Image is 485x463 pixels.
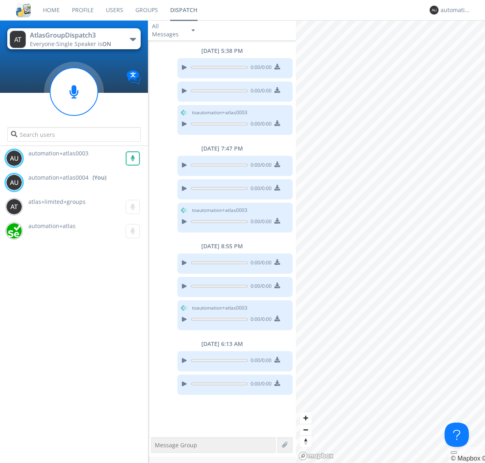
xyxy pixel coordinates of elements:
img: download media button [274,259,280,265]
span: to automation+atlas0003 [192,304,247,312]
img: download media button [274,357,280,362]
img: 373638.png [430,6,439,15]
img: Translation enabled [127,70,141,84]
span: to automation+atlas0003 [192,109,247,116]
img: cddb5a64eb264b2086981ab96f4c1ba7 [16,3,31,17]
button: AtlasGroupDispatch3Everyone·Single Speaker isON [7,28,140,49]
span: 0:00 / 0:00 [248,357,272,366]
span: automation+atlas0003 [28,149,89,157]
div: (You) [93,174,106,182]
span: 0:00 / 0:00 [248,380,272,389]
img: download media button [274,185,280,191]
span: 0:00 / 0:00 [248,185,272,194]
img: download media button [274,161,280,167]
div: [DATE] 8:55 PM [148,242,296,250]
span: automation+atlas0004 [28,174,89,182]
div: AtlasGroupDispatch3 [30,31,121,40]
button: Reset bearing to north [300,436,312,447]
img: 373638.png [6,174,22,191]
a: Mapbox [451,455,480,462]
img: 373638.png [6,199,22,215]
button: Toggle attribution [451,451,457,454]
span: 0:00 / 0:00 [248,218,272,227]
span: Single Speaker is [56,40,111,48]
span: 0:00 / 0:00 [248,64,272,73]
div: [DATE] 7:47 PM [148,145,296,153]
button: Zoom out [300,424,312,436]
span: 0:00 / 0:00 [248,283,272,291]
div: [DATE] 6:13 AM [148,340,296,348]
a: Mapbox logo [298,451,334,461]
div: [DATE] 5:38 PM [148,47,296,55]
img: 373638.png [6,150,22,166]
img: d2d01cd9b4174d08988066c6d424eccd [6,223,22,239]
input: Search users [7,127,140,142]
img: download media button [274,218,280,224]
div: Everyone · [30,40,121,48]
span: to automation+atlas0003 [192,207,247,214]
div: All Messages [152,22,184,38]
img: download media button [274,380,280,386]
span: automation+atlas [28,222,76,230]
span: ON [102,40,111,48]
img: download media button [274,283,280,288]
span: 0:00 / 0:00 [248,87,272,96]
button: Zoom in [300,412,312,424]
img: download media button [274,120,280,126]
iframe: Toggle Customer Support [445,423,469,447]
div: automation+atlas0004 [441,6,471,14]
span: 0:00 / 0:00 [248,161,272,170]
span: 0:00 / 0:00 [248,259,272,268]
img: 373638.png [10,31,26,48]
span: 0:00 / 0:00 [248,316,272,325]
img: download media button [274,64,280,69]
img: download media button [274,316,280,321]
span: 0:00 / 0:00 [248,120,272,129]
img: download media button [274,87,280,93]
img: caret-down-sm.svg [192,29,195,31]
span: atlas+limited+groups [28,198,86,205]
